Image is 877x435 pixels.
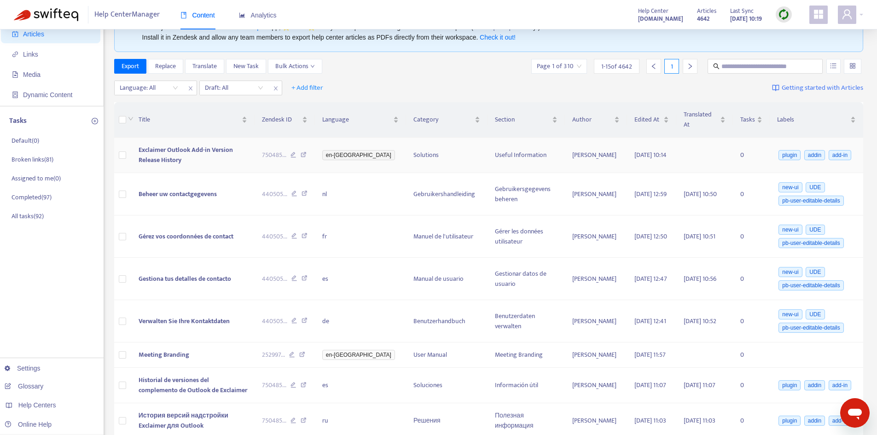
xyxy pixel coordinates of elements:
[23,91,72,99] span: Dynamic Content
[634,316,666,326] span: [DATE] 12:41
[23,71,41,78] span: Media
[806,267,825,277] span: UDE
[155,61,176,71] span: Replace
[5,365,41,372] a: Settings
[778,238,843,248] span: pb-user-editable-details
[830,63,836,69] span: unordered-list
[406,102,488,138] th: Category
[565,368,627,403] td: [PERSON_NAME]
[12,92,18,98] span: container
[601,62,632,71] span: 1 - 15 of 4642
[488,215,565,258] td: Gérer les données utilisateur
[634,189,667,199] span: [DATE] 12:59
[12,71,18,78] span: file-image
[262,380,286,390] span: 750485 ...
[565,173,627,215] td: [PERSON_NAME]
[804,380,825,390] span: addin
[142,22,843,42] div: We've just launched the app, ⭐ ⭐️ with your Help Center Manager standard subscription (current on...
[634,115,662,125] span: Edited At
[262,115,300,125] span: Zendesk ID
[733,342,770,368] td: 0
[12,192,52,202] p: Completed ( 97 )
[565,102,627,138] th: Author
[634,380,666,390] span: [DATE] 11:07
[842,9,853,20] span: user
[262,350,285,360] span: 252997 ...
[239,12,245,18] span: area-chart
[684,273,716,284] span: [DATE] 10:56
[139,115,240,125] span: Title
[128,116,134,122] span: down
[122,61,139,71] span: Export
[829,416,851,426] span: add-in
[488,258,565,300] td: Gestionar datos de usuario
[733,215,770,258] td: 0
[268,59,322,74] button: Bulk Actionsdown
[730,6,754,16] span: Last Sync
[192,61,217,71] span: Translate
[684,110,718,130] span: Translated At
[565,258,627,300] td: [PERSON_NAME]
[684,189,717,199] span: [DATE] 10:50
[12,31,18,37] span: account-book
[12,174,61,183] p: Assigned to me ( 0 )
[92,118,98,124] span: plus-circle
[488,300,565,342] td: Benutzerdaten verwalten
[315,215,406,258] td: fr
[322,150,395,160] span: en-[GEOGRAPHIC_DATA]
[778,182,802,192] span: new-ui
[488,173,565,215] td: Gebruikersgegevens beheren
[139,375,247,395] span: Historial de versiones del complemento de Outlook de Exclaimer
[275,61,315,71] span: Bulk Actions
[180,12,187,18] span: book
[840,398,870,428] iframe: Button to launch messaging window
[310,64,315,69] span: down
[114,59,146,74] button: Export
[829,380,851,390] span: add-in
[733,102,770,138] th: Tasks
[778,225,802,235] span: new-ui
[488,342,565,368] td: Meeting Branding
[262,150,286,160] span: 750485 ...
[565,300,627,342] td: [PERSON_NAME]
[139,189,217,199] span: Beheer uw contactgegevens
[322,115,391,125] span: Language
[778,380,801,390] span: plugin
[406,342,488,368] td: User Manual
[778,416,801,426] span: plugin
[638,14,683,24] strong: [DOMAIN_NAME]
[684,380,715,390] span: [DATE] 11:07
[778,9,790,20] img: sync.dc5367851b00ba804db3.png
[733,300,770,342] td: 0
[480,34,516,41] a: Check it out!
[778,150,801,160] span: plugin
[12,51,18,58] span: link
[262,274,287,284] span: 440505 ...
[565,342,627,368] td: [PERSON_NAME]
[5,383,43,390] a: Glossary
[634,415,666,426] span: [DATE] 11:03
[94,6,160,23] span: Help Center Manager
[733,258,770,300] td: 0
[185,59,224,74] button: Translate
[804,150,825,160] span: addin
[488,102,565,138] th: Section
[778,323,843,333] span: pb-user-editable-details
[676,102,732,138] th: Translated At
[684,231,715,242] span: [DATE] 10:51
[315,102,406,138] th: Language
[148,59,183,74] button: Replace
[740,115,755,125] span: Tasks
[778,280,843,290] span: pb-user-editable-details
[684,316,716,326] span: [DATE] 10:52
[406,138,488,173] td: Solutions
[139,273,231,284] span: Gestiona tus detalles de contacto
[687,63,693,70] span: right
[638,13,683,24] a: [DOMAIN_NAME]
[806,309,825,319] span: UDE
[255,102,315,138] th: Zendesk ID
[406,173,488,215] td: Gebruikershandleiding
[185,83,197,94] span: close
[733,173,770,215] td: 0
[139,410,228,431] span: История версий надстройки Exclaimer для Outlook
